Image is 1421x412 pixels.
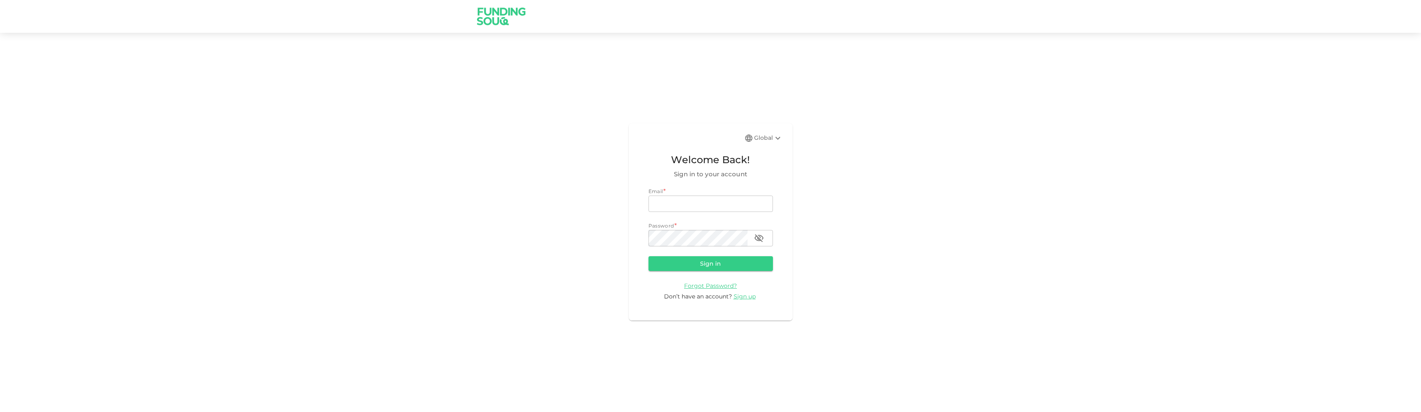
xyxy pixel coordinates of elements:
[684,282,737,289] a: Forgot Password?
[648,169,773,179] span: Sign in to your account
[734,293,756,300] span: Sign up
[648,256,773,271] button: Sign in
[648,152,773,168] span: Welcome Back!
[754,133,783,143] div: Global
[664,293,732,300] span: Don’t have an account?
[648,230,748,246] input: password
[648,188,663,194] span: Email
[648,196,773,212] input: email
[648,223,674,229] span: Password
[684,282,737,289] span: Forgot Password?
